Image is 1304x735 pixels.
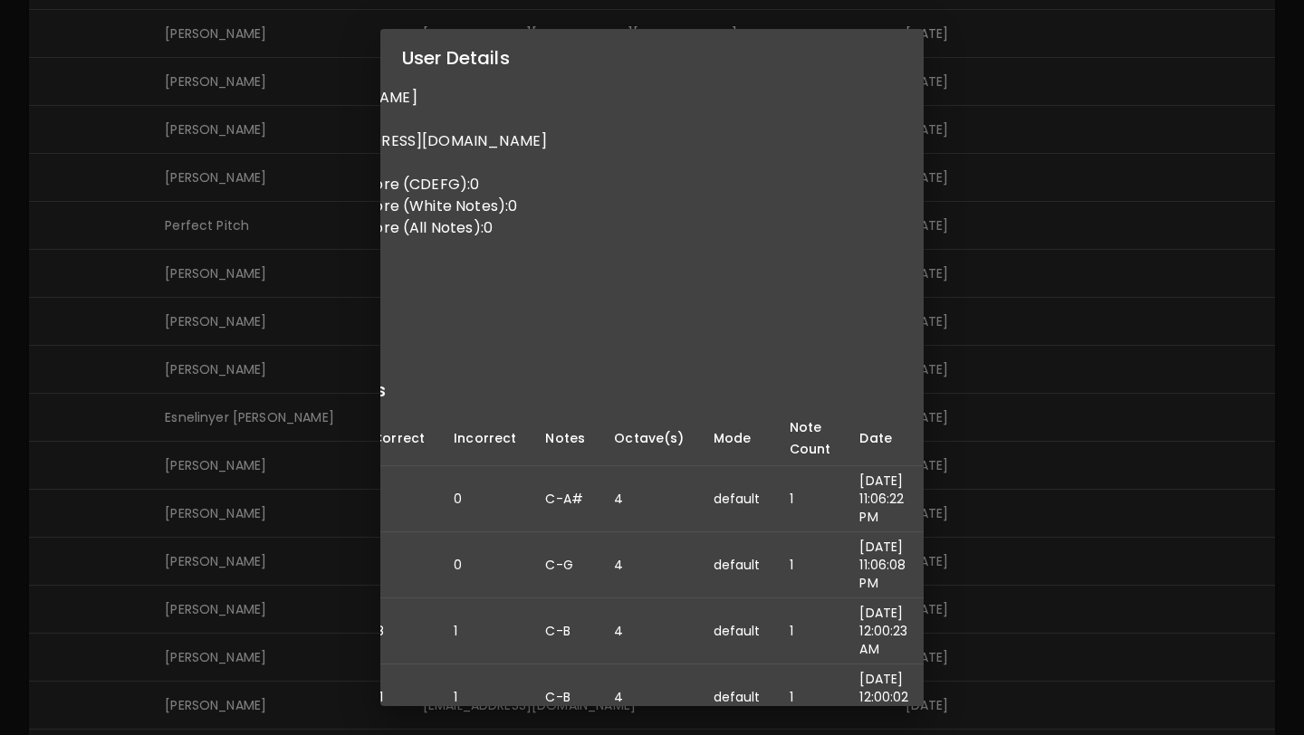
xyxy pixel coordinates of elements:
[599,411,698,466] th: Octave(s)
[249,196,749,217] p: Copy Cat High Score (White Notes): 0
[249,152,749,174] p: Daily Streak: 0
[599,664,698,730] td: 4
[775,466,846,532] td: 1
[699,664,775,730] td: default
[699,532,775,598] td: default
[358,466,439,532] td: 0
[439,598,531,664] td: 1
[249,239,749,268] h6: Quests
[439,411,531,466] th: Incorrect
[249,274,749,296] p: B 12
[599,466,698,532] td: 4
[775,664,846,730] td: 1
[249,174,749,196] p: Copy Cat High Score (CDEFG): 0
[249,217,749,239] p: Copy Cat High Score (All Notes): 0
[845,532,923,598] td: [DATE] 11:06:08 PM
[439,466,531,532] td: 0
[439,532,531,598] td: 0
[699,466,775,532] td: default
[531,598,599,664] td: C-B
[358,598,439,664] td: 18
[845,466,923,532] td: [DATE] 11:06:22 PM
[845,598,923,664] td: [DATE] 12:00:23 AM
[249,130,749,152] p: Email: [EMAIL_ADDRESS][DOMAIN_NAME]
[845,411,923,466] th: Date
[358,532,439,598] td: 0
[249,376,749,405] h6: Last 10 Quizzes
[599,532,698,598] td: 4
[775,532,846,598] td: 1
[249,339,749,361] p: P 2
[699,411,775,466] th: Mode
[531,664,599,730] td: C-B
[775,598,846,664] td: 1
[380,29,924,87] h2: User Details
[358,664,439,730] td: 51
[531,532,599,598] td: C-G
[599,598,698,664] td: 4
[249,318,749,339] p: G 12
[531,411,599,466] th: Notes
[775,411,846,466] th: Note Count
[249,87,749,109] p: Name: [PERSON_NAME]
[358,411,439,466] th: Correct
[845,664,923,730] td: [DATE] 12:00:02 AM
[531,466,599,532] td: C-A#
[249,296,749,318] p: S 12
[699,598,775,664] td: default
[249,109,749,130] p: Username:
[439,664,531,730] td: 1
